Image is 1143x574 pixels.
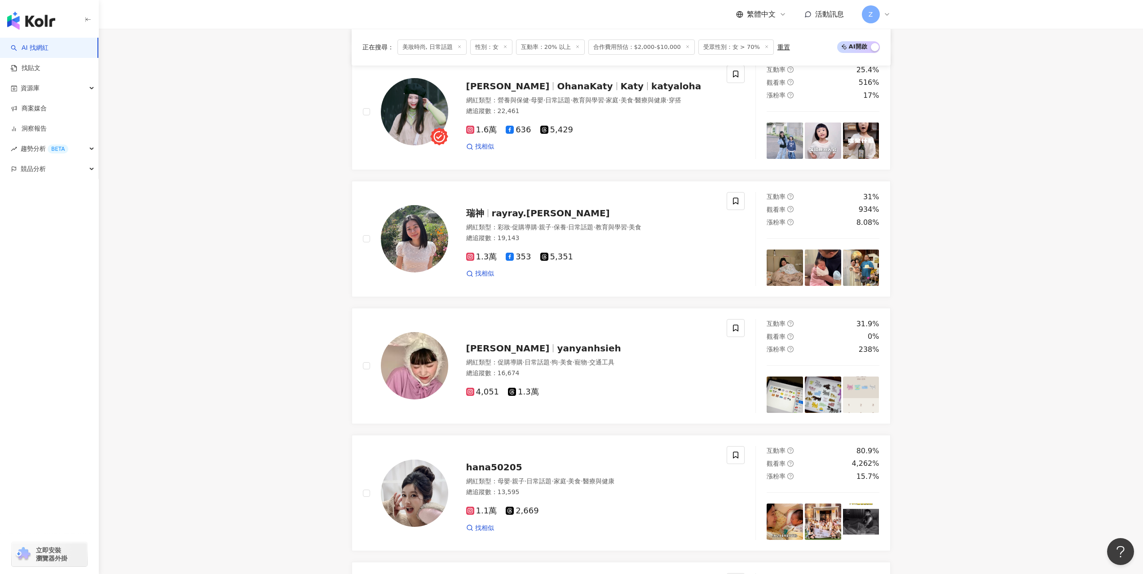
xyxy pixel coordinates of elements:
span: 互動率 [767,447,786,454]
div: 網紅類型 ： [466,477,716,486]
span: question-circle [787,447,794,454]
img: chrome extension [14,547,32,561]
span: 繁體中文 [747,9,776,19]
span: 5,429 [540,125,574,135]
span: 日常話題 [526,478,552,485]
span: katyaloha [651,81,701,92]
div: 31% [863,192,879,202]
img: post-image [843,377,879,413]
span: · [529,96,531,104]
div: 934% [859,205,879,215]
span: 漲粉率 [767,219,786,226]
span: 1.3萬 [466,252,497,262]
div: 網紅類型 ： [466,358,716,367]
span: · [570,96,572,104]
span: 性別：女 [470,39,512,55]
span: · [523,359,525,366]
span: 互動率 [767,193,786,200]
span: · [581,478,583,485]
span: · [510,223,512,231]
a: KOL Avatarhana50205網紅類型：母嬰·親子·日常話題·家庭·美食·醫療與健康總追蹤數：13,5951.1萬2,669找相似互動率question-circle80.9%觀看率qu... [352,435,891,551]
span: · [587,359,589,366]
span: 5,351 [540,252,574,262]
span: [PERSON_NAME] [466,81,550,92]
span: 醫療與健康 [635,96,666,104]
span: · [552,478,553,485]
span: 找相似 [475,142,494,151]
img: post-image [767,377,803,413]
img: post-image [805,377,841,413]
div: 15.7% [856,472,879,482]
span: · [633,96,635,104]
span: · [525,478,526,485]
span: · [604,96,606,104]
span: 促購導購 [498,359,523,366]
span: 美食 [621,96,633,104]
a: searchAI 找網紅 [11,44,49,53]
div: 4,262% [852,459,879,469]
div: 8.08% [856,218,879,228]
span: question-circle [787,79,794,85]
img: post-image [805,123,841,159]
a: 洞察報告 [11,124,47,133]
span: · [618,96,620,104]
img: post-image [843,504,879,540]
span: 漲粉率 [767,346,786,353]
img: KOL Avatar [381,205,448,272]
span: 日常話題 [568,223,593,231]
span: 親子 [539,223,552,231]
span: 美食 [629,223,641,231]
span: 瑞神 [466,208,484,219]
span: 交通工具 [589,359,614,366]
span: question-circle [787,473,794,479]
span: · [550,359,552,366]
span: 找相似 [475,269,494,278]
div: 重置 [777,44,790,51]
span: · [543,96,545,104]
span: · [510,478,512,485]
img: post-image [805,504,841,540]
span: question-circle [787,193,794,200]
span: question-circle [787,346,794,352]
span: · [666,96,668,104]
div: 總追蹤數 ： 16,674 [466,369,716,378]
img: post-image [805,250,841,286]
span: · [552,223,553,231]
span: 互動率：20% 以上 [516,39,585,55]
img: KOL Avatar [381,332,448,399]
div: 0% [868,332,879,342]
div: 總追蹤數 ： 22,461 [466,107,716,116]
span: 1.6萬 [466,125,497,135]
span: 寵物 [574,359,587,366]
span: 636 [506,125,531,135]
span: 美妝時尚, 日常話題 [397,39,467,55]
div: 總追蹤數 ： 19,143 [466,234,716,243]
span: · [537,223,539,231]
span: · [558,359,560,366]
span: 親子 [512,478,525,485]
span: Katy [621,81,644,92]
span: 1.1萬 [466,506,497,516]
span: 教育與學習 [573,96,604,104]
span: [PERSON_NAME] [466,343,550,354]
span: 1.3萬 [508,387,539,397]
span: 互動率 [767,320,786,327]
span: 互動率 [767,66,786,73]
span: 競品分析 [21,159,46,179]
span: hana50205 [466,462,522,473]
span: question-circle [787,66,794,73]
span: rayray.[PERSON_NAME] [492,208,610,219]
span: Z [869,9,873,19]
span: OhanaKaty [557,81,613,92]
span: 活動訊息 [815,10,844,18]
span: question-circle [787,219,794,225]
span: · [566,223,568,231]
span: 受眾性別：女 > 70% [698,39,774,55]
a: 商案媒合 [11,104,47,113]
span: 彩妝 [498,223,510,231]
span: question-circle [787,460,794,467]
div: 80.9% [856,446,879,456]
a: 找相似 [466,524,494,533]
span: 營養與保健 [498,96,529,104]
span: yanyanhsieh [557,343,621,354]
